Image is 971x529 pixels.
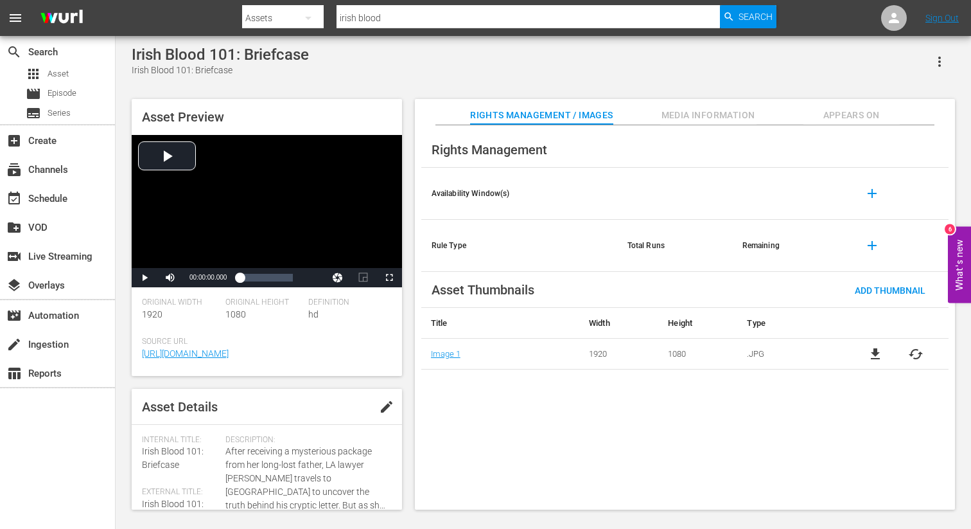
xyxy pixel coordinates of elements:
button: Search [720,5,776,28]
span: Asset [48,67,69,80]
div: Progress Bar [240,274,292,282]
span: Asset Details [142,399,218,415]
span: Rights Management / Images [470,107,613,123]
span: add [864,238,880,253]
span: Description: [225,435,385,445]
span: Internal Title: [142,435,219,445]
span: Series [48,107,71,120]
button: add [857,178,888,209]
span: Original Width [142,298,219,308]
th: Remaining [732,220,847,272]
th: Height [658,308,737,339]
th: Total Runs [617,220,732,272]
span: Schedule [6,191,22,206]
img: ans4CAIJ8jUAAAAAAAAAAAAAAAAAAAAAAAAgQb4GAAAAAAAAAAAAAAAAAAAAAAAAJMjXAAAAAAAAAAAAAAAAAAAAAAAAgAT5G... [31,3,92,33]
span: Series [26,105,41,121]
span: add [864,186,880,201]
th: Rule Type [421,220,617,272]
div: 6 [945,224,955,234]
span: Definition [308,298,385,308]
span: menu [8,10,23,26]
div: Irish Blood 101: Briefcase [132,46,309,64]
span: VOD [6,220,22,235]
span: Irish Blood 101: Briefcase [142,446,204,470]
span: Channels [6,162,22,177]
button: cached [908,346,923,362]
a: Sign Out [925,13,959,23]
span: Original Height [225,298,302,308]
button: Picture-in-Picture [351,268,376,287]
span: Create [6,133,22,148]
button: Add Thumbnail [844,278,936,301]
td: .JPG [737,339,843,370]
span: Overlays [6,278,22,293]
span: hd [308,309,319,319]
span: Add Thumbnail [844,285,936,296]
div: Irish Blood 101: Briefcase [132,64,309,77]
button: Open Feedback Widget [948,226,971,303]
span: 1080 [225,309,246,319]
span: Ingestion [6,337,22,352]
a: file_download [868,346,883,362]
span: Live Streaming [6,249,22,264]
span: 00:00:00.000 [189,274,227,281]
td: 1920 [579,339,658,370]
span: edit [379,399,394,415]
button: Play [132,268,157,287]
span: Asset Thumbnails [432,282,534,298]
span: Episode [48,87,76,100]
span: 1920 [142,309,162,319]
th: Type [737,308,843,339]
th: Availability Window(s) [421,168,617,220]
span: Source Url [142,337,385,347]
button: Mute [157,268,183,287]
button: Fullscreen [376,268,402,287]
span: After receiving a mysterious package from her long-lost father, LA lawyer [PERSON_NAME] travels t... [225,445,385,512]
span: Episode [26,86,41,102]
span: Appears On [803,107,900,123]
button: add [857,230,888,261]
span: Search [739,5,773,28]
span: Media Information [660,107,757,123]
span: Search [6,44,22,60]
span: Reports [6,366,22,381]
td: 1080 [658,339,737,370]
span: External Title: [142,487,219,498]
span: Irish Blood 101: Briefcase [142,499,204,523]
button: Jump To Time [325,268,351,287]
span: Asset [26,66,41,82]
div: Video Player [132,135,402,287]
a: [URL][DOMAIN_NAME] [142,348,229,359]
button: edit [371,391,402,422]
span: Asset Preview [142,109,224,125]
span: Rights Management [432,142,547,157]
th: Width [579,308,658,339]
a: Image 1 [431,349,460,359]
th: Title [421,308,579,339]
span: Automation [6,308,22,323]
